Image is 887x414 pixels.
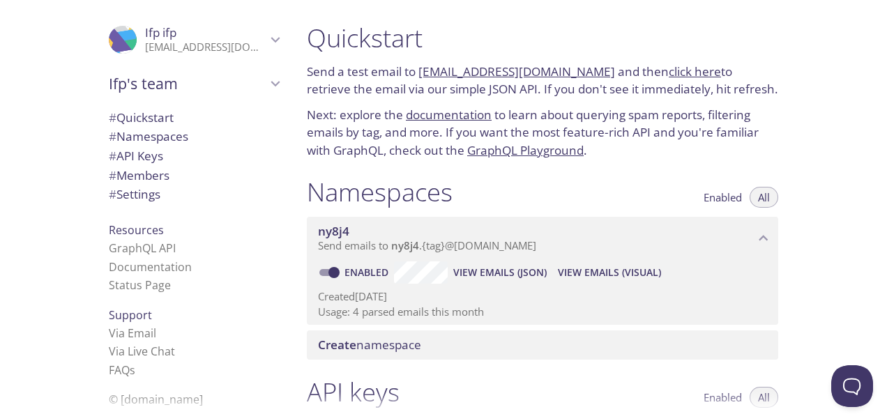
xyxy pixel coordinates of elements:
[307,330,778,360] div: Create namespace
[391,238,419,252] span: ny8j4
[109,167,116,183] span: #
[109,74,266,93] span: Ifp's team
[109,362,135,378] a: FAQ
[109,148,116,164] span: #
[109,128,188,144] span: Namespaces
[98,166,290,185] div: Members
[418,63,615,79] a: [EMAIL_ADDRESS][DOMAIN_NAME]
[307,176,453,208] h1: Namespaces
[695,187,750,208] button: Enabled
[318,223,349,239] span: ny8j4
[109,128,116,144] span: #
[318,337,421,353] span: namespace
[669,63,721,79] a: click here
[109,259,192,275] a: Documentation
[98,17,290,63] div: Ifp ifp
[109,167,169,183] span: Members
[307,63,778,98] p: Send a test email to and then to retrieve the email via our simple JSON API. If you don't see it ...
[695,387,750,408] button: Enabled
[318,238,536,252] span: Send emails to . {tag} @[DOMAIN_NAME]
[109,240,176,256] a: GraphQL API
[406,107,492,123] a: documentation
[145,40,266,54] p: [EMAIL_ADDRESS][DOMAIN_NAME]
[109,109,174,125] span: Quickstart
[145,24,176,40] span: Ifp ifp
[318,337,356,353] span: Create
[307,376,400,408] h1: API keys
[750,387,778,408] button: All
[98,66,290,102] div: Ifp's team
[558,264,661,281] span: View Emails (Visual)
[307,22,778,54] h1: Quickstart
[98,185,290,204] div: Team Settings
[109,186,116,202] span: #
[342,266,394,279] a: Enabled
[750,187,778,208] button: All
[307,106,778,160] p: Next: explore the to learn about querying spam reports, filtering emails by tag, and more. If you...
[109,148,163,164] span: API Keys
[109,325,156,341] a: Via Email
[448,261,552,284] button: View Emails (JSON)
[318,305,767,319] p: Usage: 4 parsed emails this month
[109,109,116,125] span: #
[552,261,667,284] button: View Emails (Visual)
[130,362,135,378] span: s
[318,289,767,304] p: Created [DATE]
[109,222,164,238] span: Resources
[98,146,290,166] div: API Keys
[98,127,290,146] div: Namespaces
[109,277,171,293] a: Status Page
[98,108,290,128] div: Quickstart
[467,142,584,158] a: GraphQL Playground
[831,365,873,407] iframe: Help Scout Beacon - Open
[109,186,160,202] span: Settings
[109,307,152,323] span: Support
[307,217,778,260] div: ny8j4 namespace
[453,264,547,281] span: View Emails (JSON)
[109,344,175,359] a: Via Live Chat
